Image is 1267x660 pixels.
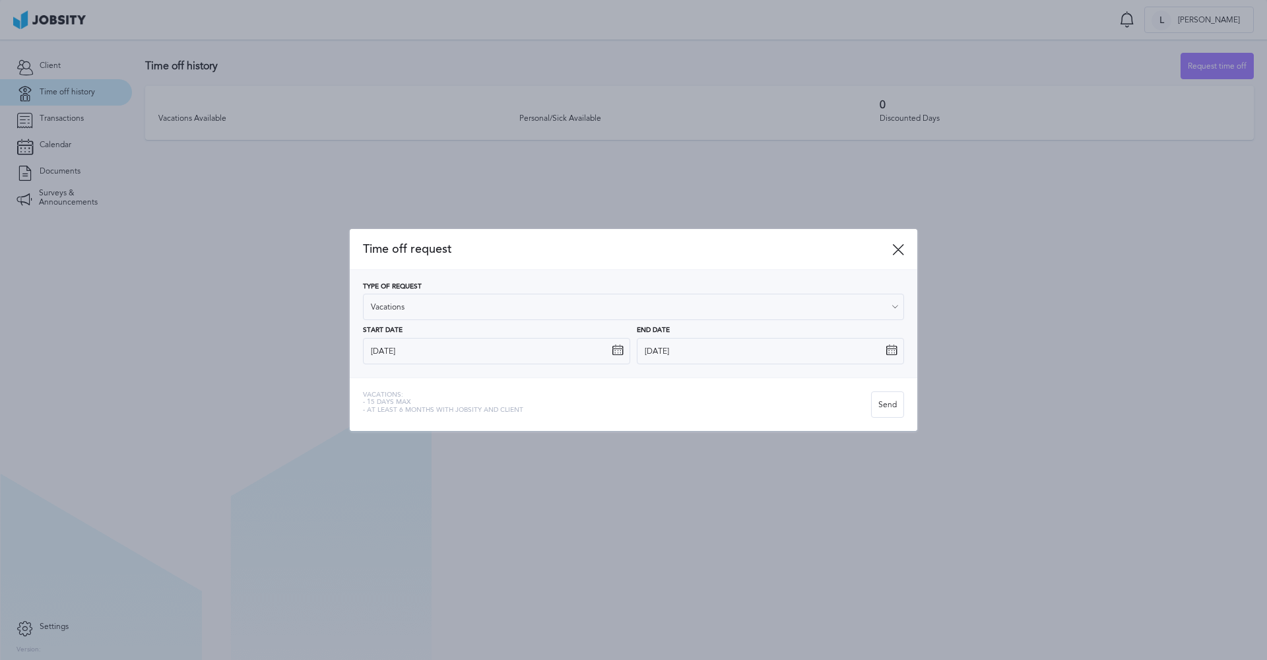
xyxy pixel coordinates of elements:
span: Vacations: [363,391,523,399]
span: End Date [637,327,670,335]
button: Send [871,391,904,418]
span: - At least 6 months with jobsity and client [363,407,523,414]
span: Type of Request [363,283,422,291]
span: - 15 days max [363,399,523,407]
div: Send [872,392,903,418]
span: Time off request [363,242,892,256]
span: Start Date [363,327,403,335]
